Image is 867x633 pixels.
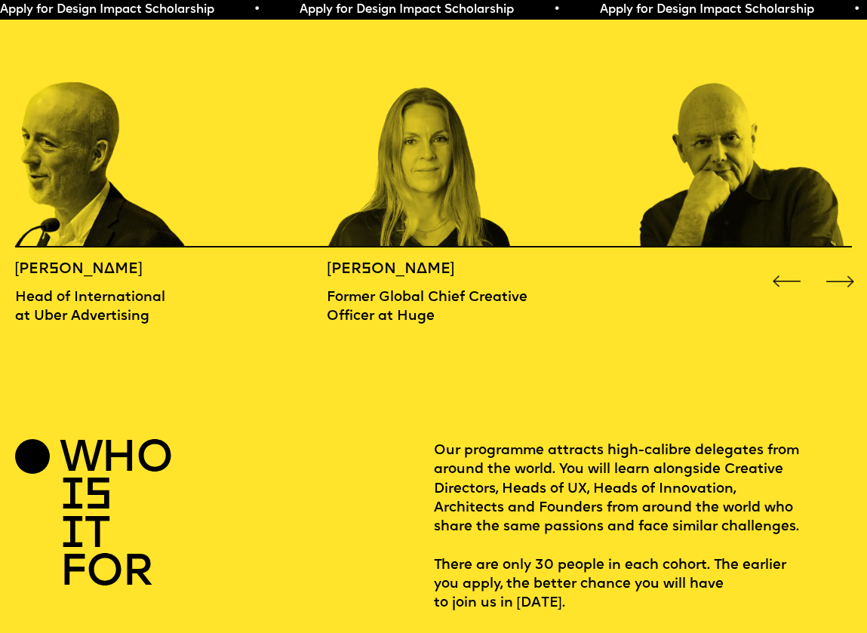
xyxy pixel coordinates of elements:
h5: [PERSON_NAME] [15,260,223,279]
div: Previous slide [770,264,804,299]
span: • [853,4,860,16]
p: Head of International at Uber Advertising [15,288,223,327]
h5: [PERSON_NAME] [327,260,535,279]
span: • [553,4,560,16]
p: Former Global Chief Creative Officer at Huge [327,288,535,327]
p: Our programme attracts high-calibre delegates from around the world. You will learn alongside Cre... [434,441,853,613]
div: 1 / 16 [639,5,847,247]
h2: who is it for [60,441,146,593]
span: • [254,4,260,16]
div: 15 / 16 [15,5,223,247]
div: 16 / 16 [327,5,535,247]
div: Next slide [822,264,857,299]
